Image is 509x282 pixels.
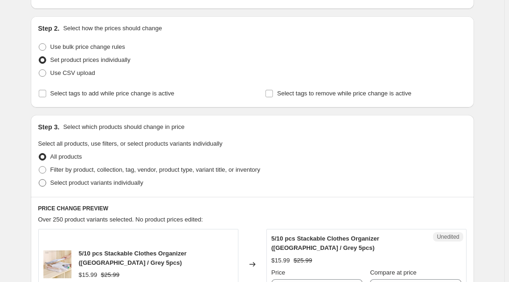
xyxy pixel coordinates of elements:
[272,269,286,276] span: Price
[38,122,60,132] h2: Step 3.
[50,153,82,160] span: All products
[101,271,119,278] span: $25.99
[38,24,60,33] h2: Step 2.
[50,166,260,173] span: Filter by product, collection, tag, vendor, product type, variant title, or inventory
[38,205,467,212] h6: PRICE CHANGE PREVIEW
[43,250,71,278] img: product-image-1484822521_80x.jpg
[272,257,290,264] span: $15.99
[79,250,187,266] span: 5/10 pcs Stackable Clothes Organizer ([GEOGRAPHIC_DATA] / Grey 5pcs)
[50,43,125,50] span: Use bulk price change rules
[272,235,379,251] span: 5/10 pcs Stackable Clothes Organizer ([GEOGRAPHIC_DATA] / Grey 5pcs)
[38,140,223,147] span: Select all products, use filters, or select products variants individually
[50,90,174,97] span: Select tags to add while price change is active
[50,56,131,63] span: Set product prices individually
[63,24,162,33] p: Select how the prices should change
[63,122,184,132] p: Select which products should change in price
[79,271,98,278] span: $15.99
[277,90,411,97] span: Select tags to remove while price change is active
[50,69,95,76] span: Use CSV upload
[370,269,417,276] span: Compare at price
[50,179,143,186] span: Select product variants individually
[293,257,312,264] span: $25.99
[38,216,203,223] span: Over 250 product variants selected. No product prices edited:
[437,233,459,241] span: Unedited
